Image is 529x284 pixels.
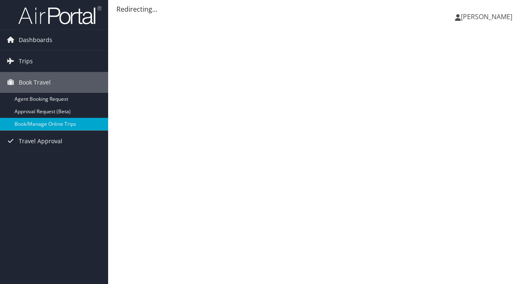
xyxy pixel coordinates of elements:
[19,30,52,50] span: Dashboards
[116,4,521,14] div: Redirecting...
[19,72,51,93] span: Book Travel
[461,12,512,21] span: [PERSON_NAME]
[18,5,101,25] img: airportal-logo.png
[19,131,62,152] span: Travel Approval
[455,4,521,29] a: [PERSON_NAME]
[19,51,33,72] span: Trips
